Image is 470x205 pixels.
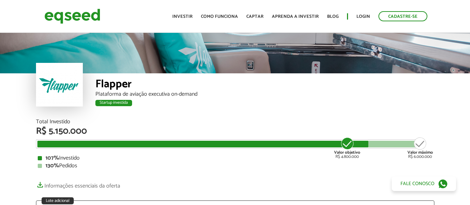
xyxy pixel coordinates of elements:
[95,91,434,97] div: Plataforma de aviação executiva on-demand
[246,14,263,19] a: Captar
[407,137,433,159] div: R$ 6.000.000
[392,176,456,191] a: Fale conosco
[334,137,360,159] div: R$ 4.800.000
[95,100,132,106] div: Startup investida
[42,197,74,204] div: Lote adicional
[201,14,238,19] a: Como funciona
[95,79,434,91] div: Flapper
[45,153,59,163] strong: 107%
[36,179,120,189] a: Informações essenciais da oferta
[327,14,339,19] a: Blog
[38,163,433,169] div: Pedidos
[45,161,59,170] strong: 130%
[272,14,319,19] a: Aprenda a investir
[38,155,433,161] div: Investido
[356,14,370,19] a: Login
[172,14,193,19] a: Investir
[36,119,434,125] div: Total Investido
[36,127,434,136] div: R$ 5.150.000
[378,11,427,21] a: Cadastre-se
[44,7,100,25] img: EqSeed
[407,149,433,156] strong: Valor máximo
[334,149,360,156] strong: Valor objetivo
